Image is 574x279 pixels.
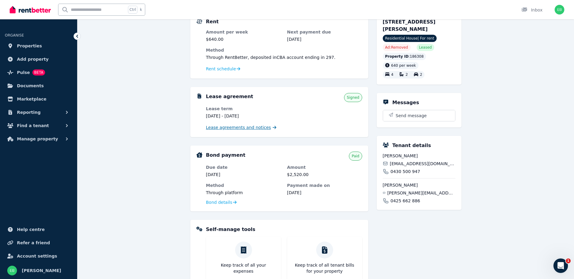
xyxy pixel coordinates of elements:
button: Reporting [5,106,72,118]
dt: Lease term [206,106,281,112]
span: 0430 500 947 [391,168,420,175]
span: Residential House | For rent [383,35,437,42]
button: Manage property [5,133,72,145]
img: Elenna Barton [555,5,564,14]
a: Bond details [206,199,237,205]
p: Keep track of all tenant bills for your property [292,262,357,274]
span: [EMAIL_ADDRESS][DOMAIN_NAME] [390,161,455,167]
a: Marketplace [5,93,72,105]
span: Property ID [385,54,409,59]
a: Rent schedule [206,66,241,72]
a: Help centre [5,223,72,236]
h5: Messages [392,99,419,106]
div: : 186308 [383,53,426,60]
a: Properties [5,40,72,52]
dt: Amount [287,164,362,170]
a: Add property [5,53,72,65]
span: Reporting [17,109,41,116]
span: Manage property [17,135,58,143]
dd: [DATE] [287,190,362,196]
span: Marketplace [17,95,46,103]
h5: Rent [206,18,219,25]
h5: Self-manage tools [206,226,255,233]
span: Signed [347,95,359,100]
h5: Bond payment [206,152,245,159]
span: Lease agreements and notices [206,124,271,130]
p: Keep track of all your expenses [211,262,276,274]
span: [PERSON_NAME][EMAIL_ADDRESS][PERSON_NAME][DOMAIN_NAME] [387,190,455,196]
span: 1 [566,258,571,263]
button: Find a tenant [5,120,72,132]
dd: $640.00 [206,36,281,42]
span: Bond details [206,199,232,205]
span: Documents [17,82,44,89]
dt: Amount per week [206,29,281,35]
span: Refer a friend [17,239,50,246]
span: Paid [352,154,359,159]
span: ORGANISE [5,33,24,37]
a: Documents [5,80,72,92]
img: Elenna Barton [7,266,17,275]
span: 2 [405,73,408,77]
dd: Through platform [206,190,281,196]
dt: Payment made on [287,182,362,188]
span: Account settings [17,252,57,260]
dd: [DATE] - [DATE] [206,113,281,119]
a: Refer a friend [5,237,72,249]
span: 2 [420,73,422,77]
span: Properties [17,42,42,50]
span: Ctrl [128,6,137,14]
dd: [DATE] [206,172,281,178]
span: Ad: Removed [385,45,408,50]
span: Add property [17,56,49,63]
span: 0425 662 886 [391,198,420,204]
dt: Method [206,47,362,53]
span: 640 per week [391,63,416,68]
img: Rental Payments [196,19,202,24]
h5: Lease agreement [206,93,253,100]
span: 4 [391,73,394,77]
span: k [140,7,142,12]
iframe: Intercom live chat [553,258,568,273]
span: Rent schedule [206,66,236,72]
dt: Due date [206,164,281,170]
a: PulseBETA [5,66,72,79]
span: Help centre [17,226,45,233]
span: Pulse [17,69,30,76]
a: Lease agreements and notices [206,124,277,130]
dt: Method [206,182,281,188]
div: Inbox [521,7,543,13]
span: Through RentBetter , deposited in CBA account ending in 297 . [206,55,336,60]
dd: $2,520.00 [287,172,362,178]
button: Send message [383,110,455,121]
img: Bond Details [196,152,202,158]
dt: Next payment due [287,29,362,35]
span: [PERSON_NAME] [383,153,455,159]
img: RentBetter [10,5,51,14]
span: BETA [32,69,45,75]
a: Account settings [5,250,72,262]
h5: Tenant details [392,142,431,149]
span: Send message [396,113,427,119]
dd: [DATE] [287,36,362,42]
span: [PERSON_NAME] [22,267,61,274]
span: Find a tenant [17,122,49,129]
span: [PERSON_NAME] [383,182,455,188]
span: Leased [419,45,432,50]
